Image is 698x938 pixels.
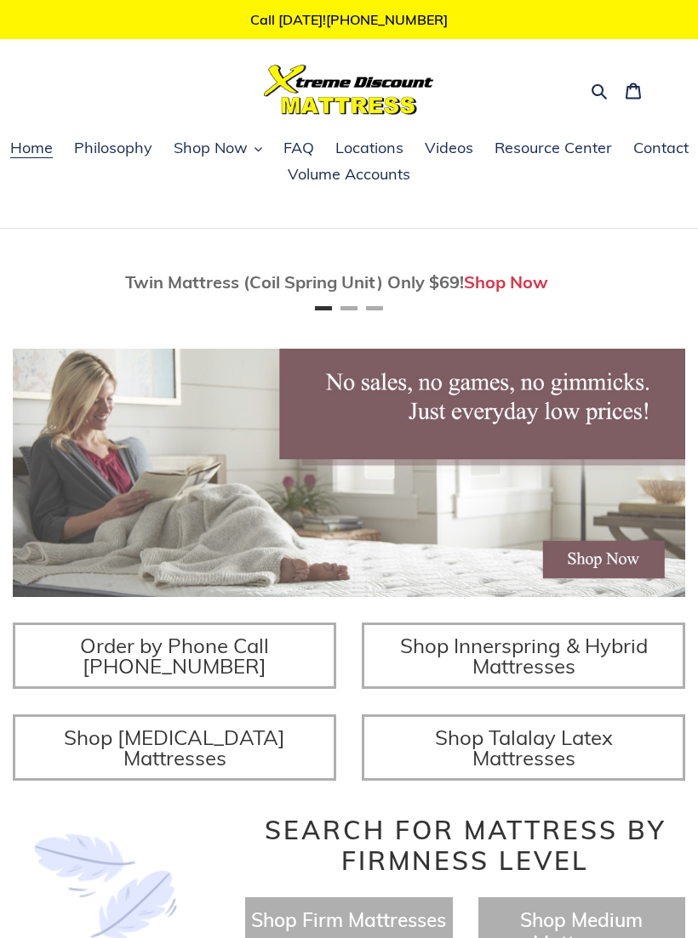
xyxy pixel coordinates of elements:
[435,725,613,770] span: Shop Talalay Latex Mattresses
[425,138,473,158] span: Videos
[13,714,336,781] a: Shop [MEDICAL_DATA] Mattresses
[283,138,314,158] span: FAQ
[335,138,403,158] span: Locations
[2,136,61,162] a: Home
[326,11,448,28] a: [PHONE_NUMBER]
[10,138,53,158] span: Home
[279,162,419,188] a: Volume Accounts
[265,814,667,877] span: Search for Mattress by Firmness Level
[633,138,689,158] span: Contact
[64,725,285,770] span: Shop [MEDICAL_DATA] Mattresses
[625,136,697,162] a: Contact
[74,138,152,158] span: Philosophy
[13,349,685,597] img: herobannermay2022-1652879215306_1200x.jpg
[340,306,358,310] button: Page 2
[495,138,612,158] span: Resource Center
[366,306,383,310] button: Page 3
[174,138,248,158] span: Shop Now
[165,136,271,162] button: Shop Now
[486,136,621,162] a: Resource Center
[327,136,412,162] a: Locations
[288,164,410,185] span: Volume Accounts
[251,907,446,932] a: Shop Firm Mattresses
[275,136,323,162] a: FAQ
[400,633,648,679] span: Shop Innerspring & Hybrid Mattresses
[464,271,548,293] a: Shop Now
[362,714,685,781] a: Shop Talalay Latex Mattresses
[80,633,269,679] span: Order by Phone Call [PHONE_NUMBER]
[315,306,332,310] button: Page 1
[66,136,161,162] a: Philosophy
[125,271,464,293] span: Twin Mattress (Coil Spring Unit) Only $69!
[13,622,336,689] a: Order by Phone Call [PHONE_NUMBER]
[362,622,685,689] a: Shop Innerspring & Hybrid Mattresses
[264,65,434,115] img: Xtreme Discount Mattress
[416,136,482,162] a: Videos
